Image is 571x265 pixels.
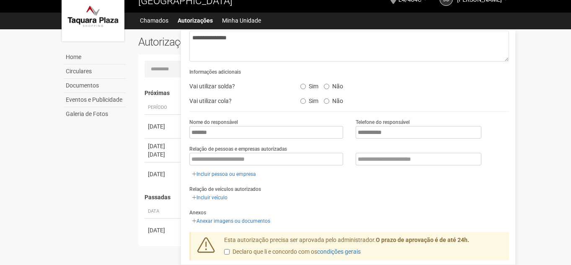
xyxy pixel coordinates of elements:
[140,15,168,26] a: Chamados
[64,50,126,64] a: Home
[138,36,318,48] h2: Autorizações
[300,98,306,104] input: Sim
[300,80,318,90] label: Sim
[189,145,287,153] label: Relação de pessoas e empresas autorizadas
[300,84,306,89] input: Sim
[145,205,182,219] th: Data
[324,84,329,89] input: Não
[64,107,126,121] a: Galeria de Fotos
[183,95,294,107] div: Vai utilizar cola?
[218,236,509,260] div: Esta autorização precisa ser aprovada pelo administrador.
[189,209,206,216] label: Anexos
[324,80,343,90] label: Não
[189,118,238,126] label: Nome do responsável
[183,80,294,93] div: Vai utilizar solda?
[64,79,126,93] a: Documentos
[224,248,361,256] label: Declaro que li e concordo com os
[178,15,213,26] a: Autorizações
[300,95,318,105] label: Sim
[64,93,126,107] a: Eventos e Publicidade
[317,248,361,255] a: condições gerais
[145,90,504,96] h4: Próximas
[356,118,410,126] label: Telefone do responsável
[376,237,469,243] strong: O prazo de aprovação é de até 24h.
[189,170,258,179] a: Incluir pessoa ou empresa
[145,101,182,115] th: Período
[224,249,230,255] input: Declaro que li e concordo com oscondições gerais
[148,142,179,150] div: [DATE]
[148,150,179,159] div: [DATE]
[189,185,261,193] label: Relação de veículos autorizados
[189,68,241,76] label: Informações adicionais
[324,95,343,105] label: Não
[324,98,329,104] input: Não
[148,170,179,178] div: [DATE]
[145,194,504,201] h4: Passadas
[148,122,179,131] div: [DATE]
[222,15,261,26] a: Minha Unidade
[148,226,179,234] div: [DATE]
[189,193,230,202] a: Incluir veículo
[189,216,273,226] a: Anexar imagens ou documentos
[64,64,126,79] a: Circulares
